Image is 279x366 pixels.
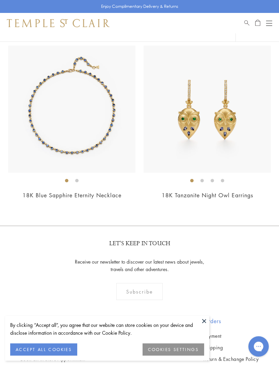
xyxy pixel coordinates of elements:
button: Open navigation [266,19,272,27]
img: Temple St. Clair [7,19,110,27]
div: Subscribe [116,283,163,300]
img: 18K Blue Sapphire Eternity Necklace [8,46,135,173]
a: Search [244,19,249,27]
h2: Orders [203,317,259,326]
iframe: Gorgias live chat messenger [245,334,272,359]
a: 18K Blue Sapphire Eternity Necklace [22,192,121,199]
a: Payment [203,332,259,340]
div: By clicking “Accept all”, you agree that our website can store cookies on your device and disclos... [10,321,204,337]
a: Open Shopping Bag [255,19,260,27]
p: Enjoy Complimentary Delivery & Returns [101,3,178,10]
a: 18K Tanzanite Night Owl Earrings [162,192,253,199]
button: ACCEPT ALL COOKIES [10,344,77,356]
img: E36887-OWLTZTG [144,46,271,173]
a: Shipping [203,344,259,351]
button: COOKIES SETTINGS [143,344,204,356]
a: Return & Exchange Policy [203,355,259,363]
p: Receive our newsletter to discover our latest news about jewels, travels and other adventures. [71,258,209,273]
p: LET'S KEEP IN TOUCH [109,240,170,248]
